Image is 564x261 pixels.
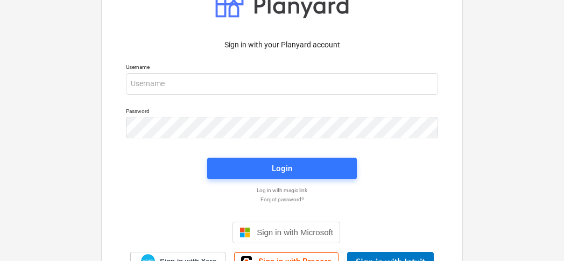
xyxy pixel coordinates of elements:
[272,161,292,175] div: Login
[121,196,443,203] a: Forgot password?
[257,228,333,237] span: Sign in with Microsoft
[207,158,357,179] button: Login
[126,108,438,117] p: Password
[126,64,438,73] p: Username
[121,187,443,194] a: Log in with magic link
[126,39,438,51] p: Sign in with your Planyard account
[126,73,438,95] input: Username
[239,227,250,238] img: Microsoft logo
